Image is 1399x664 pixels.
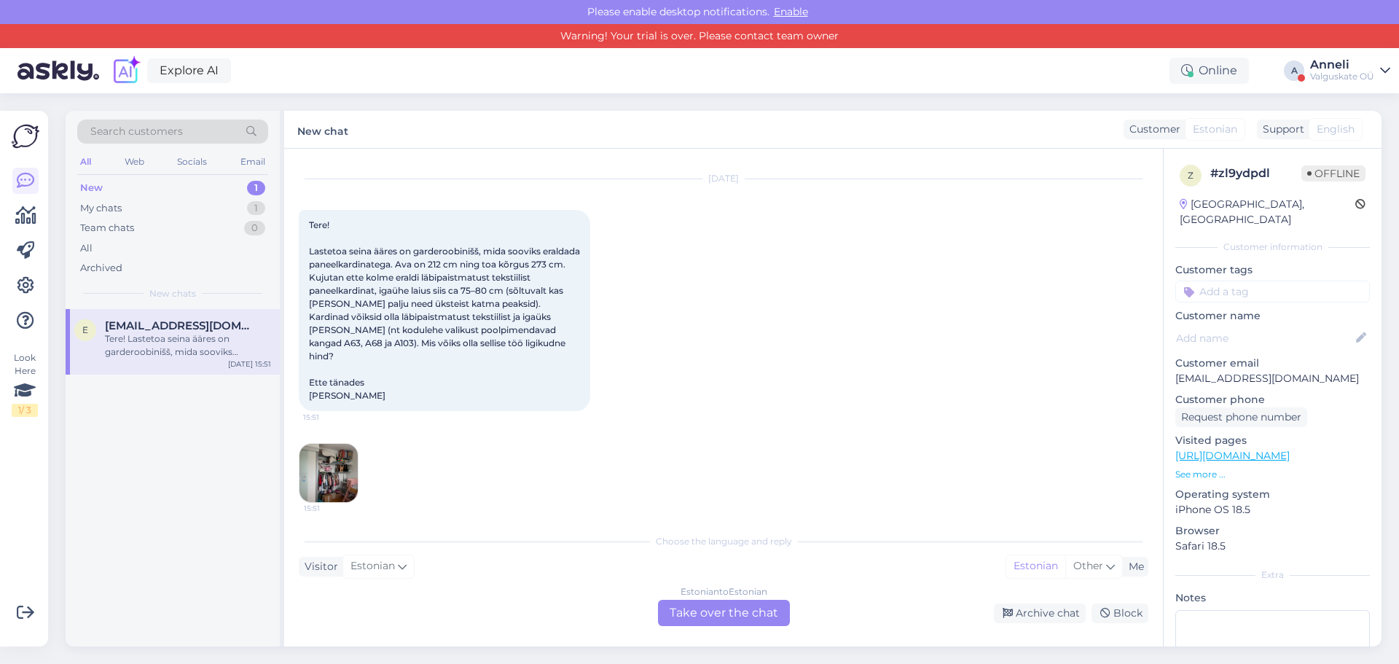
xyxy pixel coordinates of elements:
span: Tere! Lastetoa seina ääres on garderoobinišš, mida sooviks eraldada paneelkardinatega. Ava on 212... [309,219,582,401]
div: [DATE] [299,172,1148,185]
div: All [77,152,94,171]
div: Block [1092,604,1148,623]
div: Customer [1124,122,1180,137]
div: Take over the chat [658,600,790,626]
div: Anneli [1310,59,1374,71]
div: 1 [247,181,265,195]
div: Me [1123,559,1144,574]
span: Offline [1301,165,1365,181]
img: explore-ai [111,55,141,86]
div: Estonian to Estonian [681,585,767,598]
p: [EMAIL_ADDRESS][DOMAIN_NAME] [1175,371,1370,386]
div: Valguskate OÜ [1310,71,1374,82]
a: [URL][DOMAIN_NAME] [1175,449,1290,462]
span: engeli.salus@gmail.com [105,319,256,332]
div: [DATE] 15:51 [228,359,271,370]
a: Explore AI [147,58,231,83]
span: 15:51 [303,412,358,423]
span: Estonian [350,558,395,574]
div: Online [1169,58,1249,84]
p: Safari 18.5 [1175,539,1370,554]
span: e [82,324,88,335]
div: Customer information [1175,241,1370,254]
p: Browser [1175,523,1370,539]
input: Add a tag [1175,281,1370,302]
div: Socials [174,152,210,171]
div: 1 / 3 [12,404,38,417]
p: Customer email [1175,356,1370,371]
img: Askly Logo [12,122,39,150]
a: AnneliValguskate OÜ [1310,59,1390,82]
span: Estonian [1193,122,1237,137]
div: 0 [244,221,265,235]
span: New chats [149,287,196,300]
div: # zl9ydpdl [1210,165,1301,182]
div: Look Here [12,351,38,417]
div: Team chats [80,221,134,235]
p: Customer name [1175,308,1370,324]
p: Customer tags [1175,262,1370,278]
div: Tere! Lastetoa seina ääres on garderoobinišš, mida sooviks eraldada paneelkardinatega. Ava on 212... [105,332,271,359]
div: Request phone number [1175,407,1307,427]
span: English [1317,122,1355,137]
div: Support [1257,122,1304,137]
div: Extra [1175,569,1370,582]
span: Enable [769,5,812,18]
div: New [80,181,103,195]
p: Customer phone [1175,392,1370,407]
span: Other [1073,559,1103,572]
img: Attachment [299,444,358,502]
div: Archived [80,261,122,276]
span: Search customers [90,124,183,139]
p: Notes [1175,590,1370,606]
div: All [80,241,93,256]
p: See more ... [1175,468,1370,481]
p: iPhone OS 18.5 [1175,502,1370,517]
span: 15:51 [304,503,358,514]
input: Add name [1176,330,1353,346]
div: Choose the language and reply [299,535,1148,548]
div: Estonian [1006,555,1065,577]
label: New chat [297,120,348,139]
div: A [1284,60,1304,81]
div: Web [122,152,147,171]
p: Operating system [1175,487,1370,502]
p: Visited pages [1175,433,1370,448]
div: My chats [80,201,122,216]
span: z [1188,170,1194,181]
div: Archive chat [994,604,1086,623]
div: Visitor [299,559,338,574]
div: [GEOGRAPHIC_DATA], [GEOGRAPHIC_DATA] [1180,197,1355,227]
div: Email [238,152,268,171]
div: 1 [247,201,265,216]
